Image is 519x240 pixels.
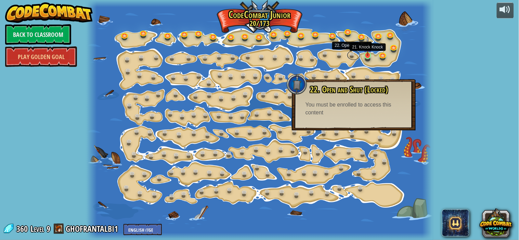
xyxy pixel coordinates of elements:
[66,223,120,234] a: GHOFRANTALBI1
[5,2,93,23] img: CodeCombat - Learn how to code by playing a game
[16,223,30,234] span: 360
[30,223,44,235] span: Level
[310,84,388,95] span: 22. Open and Shut (Locked)
[5,24,71,45] a: Back to Classroom
[364,37,372,56] img: level-banner-unstarted-subscriber.png
[306,101,402,117] div: You must be enrolled to access this content
[47,223,50,234] span: 9
[5,46,77,67] a: Play Golden Goal
[497,2,514,18] button: Adjust volume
